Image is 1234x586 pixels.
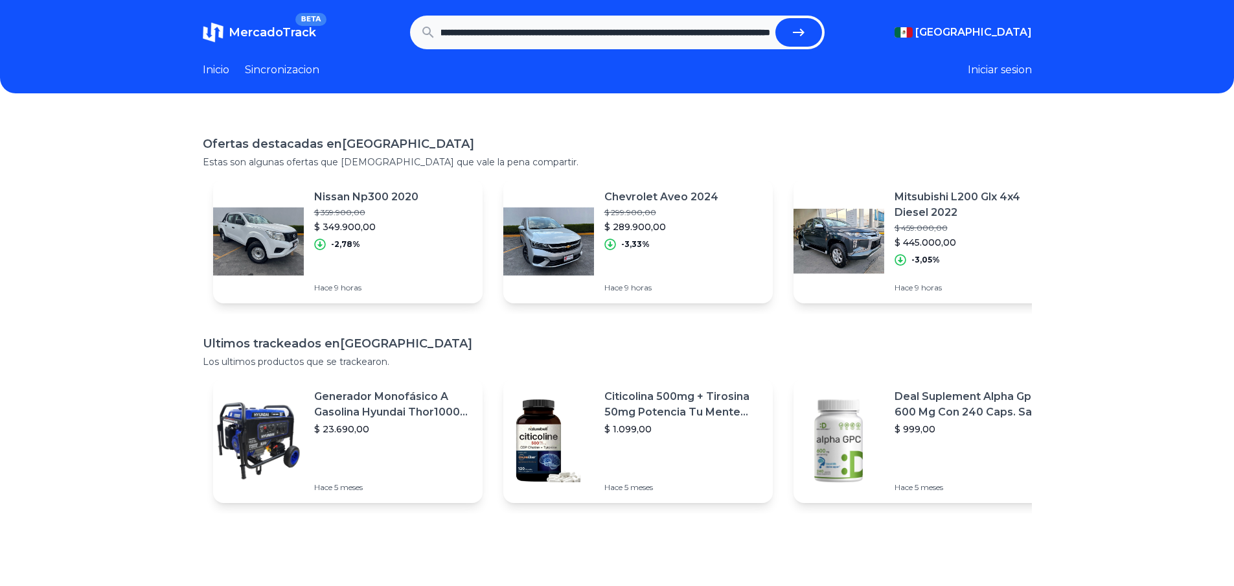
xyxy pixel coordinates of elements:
[604,207,718,218] p: $ 299.900,00
[314,220,418,233] p: $ 349.900,00
[213,196,304,287] img: Featured image
[314,423,472,436] p: $ 23.690,00
[794,379,1063,503] a: Featured imageDeal Suplement Alpha Gpc 600 Mg Con 240 Caps. Salud Cerebral Sabor S/n$ 999,00Hace ...
[621,239,650,250] p: -3,33%
[203,22,316,43] a: MercadoTrackBETA
[314,482,472,493] p: Hace 5 meses
[604,423,762,436] p: $ 1.099,00
[203,156,1032,169] p: Estas son algunas ofertas que [DEMOGRAPHIC_DATA] que vale la pena compartir.
[331,239,360,250] p: -2,78%
[895,482,1053,493] p: Hace 5 meses
[203,62,229,78] a: Inicio
[604,189,718,205] p: Chevrolet Aveo 2024
[245,62,319,78] a: Sincronizacion
[895,283,1053,293] p: Hace 9 horas
[314,389,472,420] p: Generador Monofásico A Gasolina Hyundai Thor10000 P 11.5 Kw
[229,25,316,40] span: MercadoTrack
[895,189,1053,220] p: Mitsubishi L200 Glx 4x4 Diesel 2022
[503,379,773,503] a: Featured imageCiticolina 500mg + Tirosina 50mg Potencia Tu Mente (120caps) Sabor Sin Sabor$ 1.099...
[604,389,762,420] p: Citicolina 500mg + Tirosina 50mg Potencia Tu Mente (120caps) Sabor Sin Sabor
[213,395,304,486] img: Featured image
[895,223,1053,233] p: $ 459.000,00
[895,423,1053,436] p: $ 999,00
[213,179,483,303] a: Featured imageNissan Np300 2020$ 359.900,00$ 349.900,00-2,78%Hace 9 horas
[915,25,1032,40] span: [GEOGRAPHIC_DATA]
[503,395,594,486] img: Featured image
[895,27,913,38] img: Mexico
[968,62,1032,78] button: Iniciar sesion
[203,135,1032,153] h1: Ofertas destacadas en [GEOGRAPHIC_DATA]
[203,22,223,43] img: MercadoTrack
[794,196,884,287] img: Featured image
[503,179,773,303] a: Featured imageChevrolet Aveo 2024$ 299.900,00$ 289.900,00-3,33%Hace 9 horas
[895,389,1053,420] p: Deal Suplement Alpha Gpc 600 Mg Con 240 Caps. Salud Cerebral Sabor S/n
[604,283,718,293] p: Hace 9 horas
[604,482,762,493] p: Hace 5 meses
[794,395,884,486] img: Featured image
[895,236,1053,249] p: $ 445.000,00
[604,220,718,233] p: $ 289.900,00
[203,355,1032,368] p: Los ultimos productos que se trackearon.
[314,189,418,205] p: Nissan Np300 2020
[314,207,418,218] p: $ 359.900,00
[314,283,418,293] p: Hace 9 horas
[295,13,326,26] span: BETA
[911,255,940,265] p: -3,05%
[503,196,594,287] img: Featured image
[895,25,1032,40] button: [GEOGRAPHIC_DATA]
[213,379,483,503] a: Featured imageGenerador Monofásico A Gasolina Hyundai Thor10000 P 11.5 Kw$ 23.690,00Hace 5 meses
[203,334,1032,353] h1: Ultimos trackeados en [GEOGRAPHIC_DATA]
[794,179,1063,303] a: Featured imageMitsubishi L200 Glx 4x4 Diesel 2022$ 459.000,00$ 445.000,00-3,05%Hace 9 horas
